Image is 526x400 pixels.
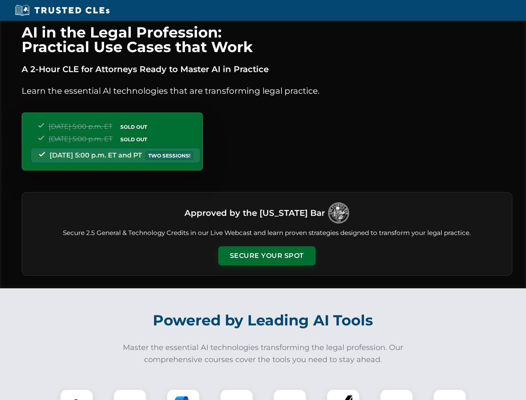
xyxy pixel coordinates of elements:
p: A 2-Hour CLE for Attorneys Ready to Master AI in Practice [22,62,512,76]
h3: Approved by the [US_STATE] Bar [184,205,325,220]
button: Secure Your Spot [218,246,316,265]
p: Learn the essential AI technologies that are transforming legal practice. [22,84,512,97]
span: SOLD OUT [117,122,150,131]
p: Secure 2.5 General & Technology Credits in our Live Webcast and learn proven strategies designed ... [32,228,502,238]
span: [DATE] 5:00 p.m. ET [49,135,112,143]
h1: AI in the Legal Profession: Practical Use Cases that Work [22,25,512,54]
img: Trusted CLEs [12,4,112,17]
img: Logo [328,202,349,223]
span: [DATE] 5:00 p.m. ET [49,122,112,130]
span: SOLD OUT [117,135,150,144]
p: Master the essential AI technologies transforming the legal profession. Our comprehensive courses... [117,342,409,366]
h2: Powered by Leading AI Tools [32,306,494,335]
